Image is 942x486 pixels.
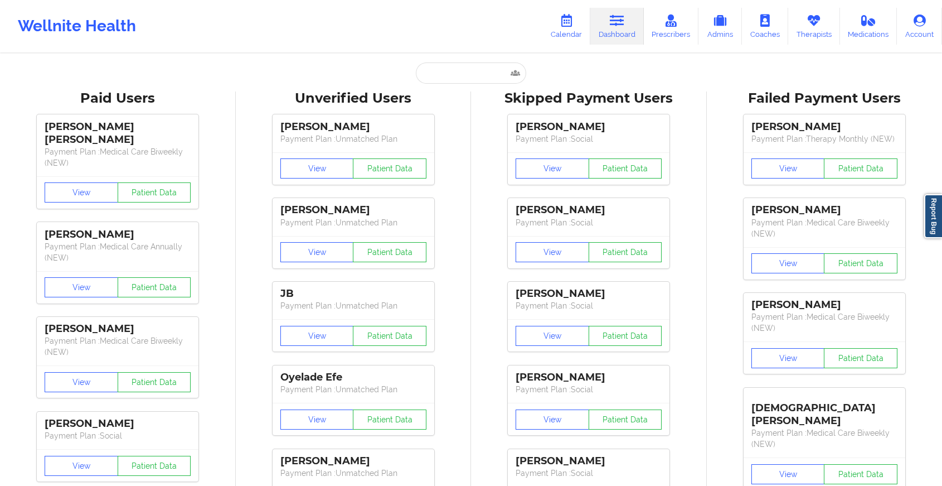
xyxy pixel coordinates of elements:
p: Payment Plan : Social [516,133,662,145]
button: View [280,410,354,430]
button: Patient Data [353,326,426,346]
button: View [516,158,589,179]
a: Account [897,8,942,45]
div: [PERSON_NAME] [PERSON_NAME] [45,121,191,146]
button: View [280,242,354,262]
div: [PERSON_NAME] [45,323,191,335]
button: Patient Data [118,456,191,476]
div: Paid Users [8,90,228,107]
button: Patient Data [589,242,662,262]
div: Unverified Users [244,90,464,107]
button: Patient Data [824,464,897,484]
div: [DEMOGRAPHIC_DATA][PERSON_NAME] [751,393,897,427]
div: [PERSON_NAME] [751,204,897,216]
a: Admins [698,8,742,45]
div: [PERSON_NAME] [516,121,662,133]
button: Patient Data [353,410,426,430]
div: Failed Payment Users [715,90,935,107]
p: Payment Plan : Medical Care Biweekly (NEW) [751,427,897,450]
button: View [45,182,118,203]
div: [PERSON_NAME] [45,417,191,430]
p: Payment Plan : Medical Care Annually (NEW) [45,241,191,263]
div: Skipped Payment Users [479,90,699,107]
p: Payment Plan : Social [516,300,662,311]
button: Patient Data [118,182,191,203]
p: Payment Plan : Unmatched Plan [280,300,426,311]
a: Therapists [788,8,840,45]
div: JB [280,287,426,300]
button: Patient Data [118,372,191,392]
button: Patient Data [589,158,662,179]
div: [PERSON_NAME] [280,121,426,133]
button: View [751,253,825,273]
button: Patient Data [589,326,662,346]
div: [PERSON_NAME] [516,371,662,384]
button: Patient Data [589,410,662,430]
p: Payment Plan : Social [516,217,662,228]
div: [PERSON_NAME] [280,204,426,216]
a: Calendar [542,8,590,45]
button: Patient Data [118,277,191,297]
button: View [751,464,825,484]
button: View [280,326,354,346]
div: [PERSON_NAME] [751,299,897,311]
button: View [751,158,825,179]
button: View [45,456,118,476]
button: View [751,348,825,368]
div: [PERSON_NAME] [516,287,662,300]
p: Payment Plan : Social [516,384,662,395]
a: Coaches [742,8,788,45]
p: Payment Plan : Unmatched Plan [280,468,426,479]
button: View [516,242,589,262]
button: View [45,277,118,297]
div: [PERSON_NAME] [280,455,426,468]
button: Patient Data [353,242,426,262]
div: [PERSON_NAME] [516,455,662,468]
p: Payment Plan : Medical Care Biweekly (NEW) [45,146,191,169]
div: Oyelade Efe [280,371,426,384]
button: View [516,326,589,346]
p: Payment Plan : Medical Care Biweekly (NEW) [751,217,897,239]
button: View [516,410,589,430]
div: [PERSON_NAME] [751,121,897,133]
a: Dashboard [590,8,644,45]
p: Payment Plan : Unmatched Plan [280,384,426,395]
p: Payment Plan : Therapy Monthly (NEW) [751,133,897,145]
p: Payment Plan : Social [45,430,191,441]
button: Patient Data [824,348,897,368]
a: Report Bug [924,194,942,238]
a: Prescribers [644,8,699,45]
button: Patient Data [353,158,426,179]
button: Patient Data [824,253,897,273]
div: [PERSON_NAME] [45,228,191,241]
p: Payment Plan : Unmatched Plan [280,217,426,228]
div: [PERSON_NAME] [516,204,662,216]
button: View [280,158,354,179]
a: Medications [840,8,897,45]
p: Payment Plan : Unmatched Plan [280,133,426,145]
p: Payment Plan : Social [516,468,662,479]
p: Payment Plan : Medical Care Biweekly (NEW) [45,335,191,358]
button: Patient Data [824,158,897,179]
p: Payment Plan : Medical Care Biweekly (NEW) [751,311,897,334]
button: View [45,372,118,392]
